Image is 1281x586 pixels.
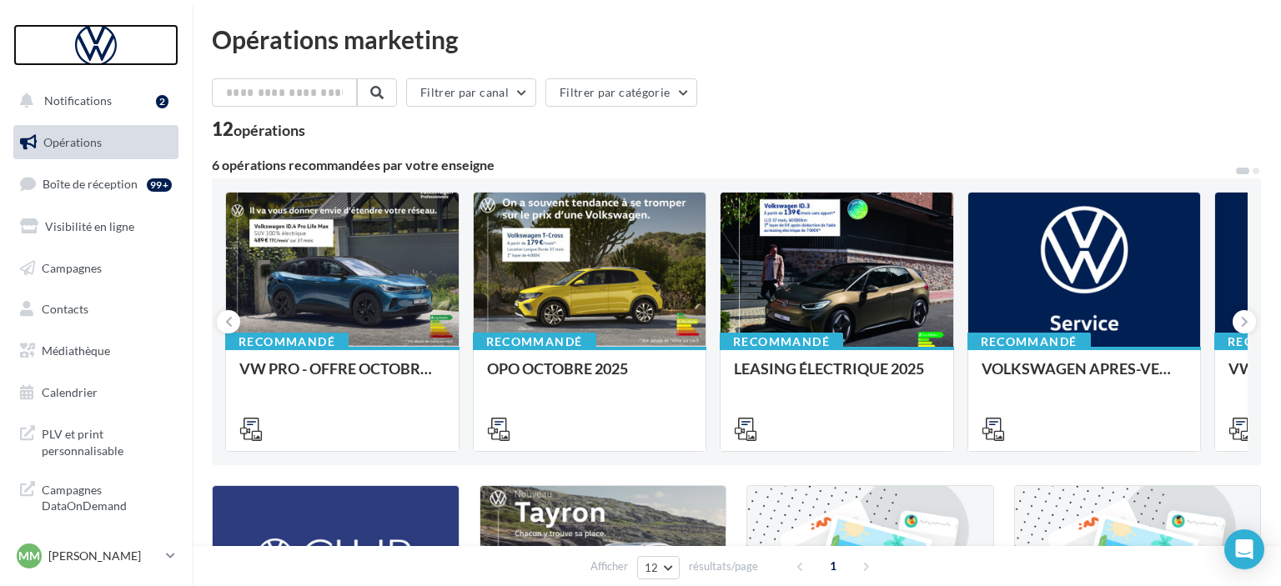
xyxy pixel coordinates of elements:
[10,209,182,244] a: Visibilité en ligne
[10,292,182,327] a: Contacts
[45,219,134,233] span: Visibilité en ligne
[406,78,536,107] button: Filtrer par canal
[10,125,182,160] a: Opérations
[10,333,182,368] a: Médiathèque
[212,120,305,138] div: 12
[43,135,102,149] span: Opérations
[720,333,843,351] div: Recommandé
[545,78,697,107] button: Filtrer par catégorie
[1224,529,1264,569] div: Open Intercom Messenger
[18,548,40,564] span: MM
[10,375,182,410] a: Calendrier
[10,251,182,286] a: Campagnes
[42,260,102,274] span: Campagnes
[820,553,846,579] span: 1
[487,360,693,393] div: OPO OCTOBRE 2025
[147,178,172,192] div: 99+
[982,360,1188,393] div: VOLKSWAGEN APRES-VENTE
[43,177,138,191] span: Boîte de réception
[42,343,110,358] span: Médiathèque
[734,360,940,393] div: LEASING ÉLECTRIQUE 2025
[156,95,168,108] div: 2
[10,416,182,465] a: PLV et print personnalisable
[10,166,182,202] a: Boîte de réception99+
[689,558,758,574] span: résultats/page
[42,478,172,514] span: Campagnes DataOnDemand
[212,27,1261,52] div: Opérations marketing
[234,123,305,138] div: opérations
[44,93,112,108] span: Notifications
[42,302,88,316] span: Contacts
[967,333,1091,351] div: Recommandé
[473,333,596,351] div: Recommandé
[637,556,680,579] button: 12
[10,472,182,521] a: Campagnes DataOnDemand
[13,540,178,572] a: MM [PERSON_NAME]
[590,558,628,574] span: Afficher
[225,333,349,351] div: Recommandé
[10,83,175,118] button: Notifications 2
[645,561,659,574] span: 12
[42,423,172,458] span: PLV et print personnalisable
[212,158,1234,172] div: 6 opérations recommandées par votre enseigne
[48,548,159,564] p: [PERSON_NAME]
[239,360,445,393] div: VW PRO - OFFRE OCTOBRE 25
[42,385,98,399] span: Calendrier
